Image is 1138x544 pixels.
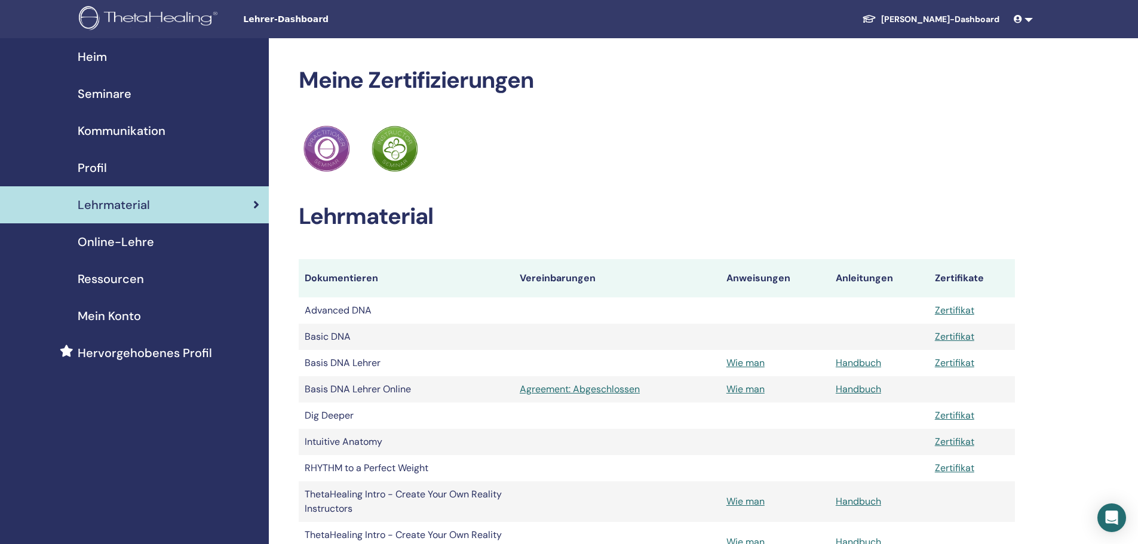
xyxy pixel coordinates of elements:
[836,495,881,508] a: Handbuch
[726,383,765,395] a: Wie man
[935,330,974,343] a: Zertifikat
[78,233,154,251] span: Online-Lehre
[299,297,514,324] td: Advanced DNA
[299,481,514,522] td: ThetaHealing Intro - Create Your Own Reality Instructors
[514,259,720,297] th: Vereinbarungen
[372,125,418,172] img: Practitioner
[78,159,107,177] span: Profil
[243,13,422,26] span: Lehrer-Dashboard
[935,304,974,316] a: Zertifikat
[935,356,974,369] a: Zertifikat
[836,356,881,369] a: Handbuch
[79,6,222,33] img: logo.png
[78,85,131,103] span: Seminare
[852,8,1009,30] a: [PERSON_NAME]-Dashboard
[78,270,144,288] span: Ressourcen
[830,259,929,297] th: Anleitungen
[299,324,514,350] td: Basic DNA
[299,350,514,376] td: Basis DNA Lehrer
[303,125,350,172] img: Practitioner
[836,383,881,395] a: Handbuch
[299,376,514,402] td: Basis DNA Lehrer Online
[929,259,1015,297] th: Zertifikate
[78,344,212,362] span: Hervorgehobenes Profil
[78,122,165,140] span: Kommunikation
[299,203,1015,230] h2: Lehrmaterial
[520,382,714,397] a: Agreement: Abgeschlossen
[299,259,514,297] th: Dokumentieren
[935,409,974,422] a: Zertifikat
[726,356,765,369] a: Wie man
[299,429,514,455] td: Intuitive Anatomy
[78,196,150,214] span: Lehrmaterial
[862,14,876,24] img: graduation-cap-white.svg
[935,462,974,474] a: Zertifikat
[726,495,765,508] a: Wie man
[299,402,514,429] td: Dig Deeper
[299,67,1015,94] h2: Meine Zertifizierungen
[299,455,514,481] td: RHYTHM to a Perfect Weight
[1097,503,1126,532] div: Open Intercom Messenger
[78,307,141,325] span: Mein Konto
[78,48,107,66] span: Heim
[935,435,974,448] a: Zertifikat
[720,259,830,297] th: Anweisungen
